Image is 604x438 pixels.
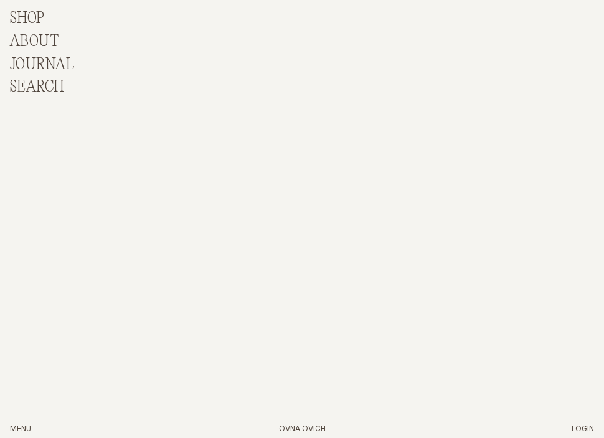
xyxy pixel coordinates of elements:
[34,72,44,82] img: tab_domain_overview_orange.svg
[10,56,74,74] a: Journal
[20,32,30,42] img: website_grey.svg
[32,32,137,42] div: Domain: [DOMAIN_NAME]
[10,424,31,435] button: Open Menu
[572,425,594,433] a: Login
[20,20,30,30] img: logo_orange.svg
[10,79,65,96] a: Search
[35,20,61,30] div: v 4.0.24
[279,425,326,433] a: Home
[10,33,59,51] summary: About
[138,74,210,82] div: Keywords by Traffic
[124,72,134,82] img: tab_keywords_by_traffic_grey.svg
[47,74,111,82] div: Domain Overview
[10,10,45,28] summary: Shop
